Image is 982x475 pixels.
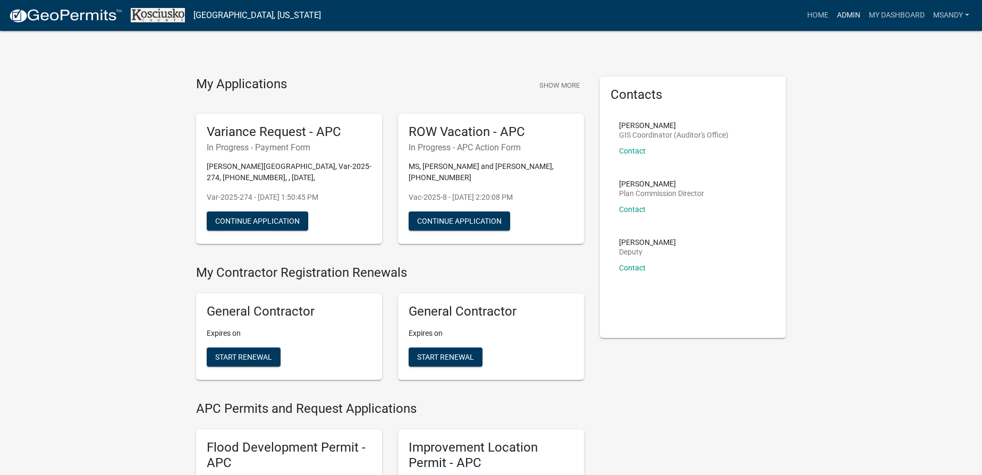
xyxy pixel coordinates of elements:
h5: Contacts [611,87,775,103]
h6: In Progress - Payment Form [207,142,371,152]
h6: In Progress - APC Action Form [409,142,573,152]
a: [GEOGRAPHIC_DATA], [US_STATE] [193,6,321,24]
a: Contact [619,205,646,214]
button: Start Renewal [207,347,281,367]
p: MS, [PERSON_NAME] and [PERSON_NAME], [PHONE_NUMBER] [409,161,573,183]
h5: Flood Development Permit - APC [207,440,371,471]
h4: APC Permits and Request Applications [196,401,584,417]
p: Plan Commission Director [619,190,704,197]
a: Home [803,5,833,26]
a: My Dashboard [865,5,929,26]
h5: General Contractor [207,304,371,319]
button: Show More [535,77,584,94]
p: Expires on [207,328,371,339]
h4: My Contractor Registration Renewals [196,265,584,281]
span: Start Renewal [215,353,272,361]
img: Kosciusko County, Indiana [131,8,185,22]
p: [PERSON_NAME] [619,122,729,129]
p: [PERSON_NAME] [619,180,704,188]
button: Continue Application [207,211,308,231]
h5: Variance Request - APC [207,124,371,140]
h5: General Contractor [409,304,573,319]
p: Expires on [409,328,573,339]
p: Vac-2025-8 - [DATE] 2:20:08 PM [409,192,573,203]
p: GIS Coordinator (Auditor's Office) [619,131,729,139]
p: Deputy [619,248,676,256]
wm-registration-list-section: My Contractor Registration Renewals [196,265,584,388]
a: msandy [929,5,973,26]
h5: Improvement Location Permit - APC [409,440,573,471]
button: Start Renewal [409,347,482,367]
a: Contact [619,147,646,155]
a: Contact [619,264,646,272]
button: Continue Application [409,211,510,231]
p: [PERSON_NAME][GEOGRAPHIC_DATA], Var-2025-274, [PHONE_NUMBER], , [DATE], [207,161,371,183]
a: Admin [833,5,865,26]
h5: ROW Vacation - APC [409,124,573,140]
span: Start Renewal [417,353,474,361]
h4: My Applications [196,77,287,92]
p: [PERSON_NAME] [619,239,676,246]
p: Var-2025-274 - [DATE] 1:50:45 PM [207,192,371,203]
